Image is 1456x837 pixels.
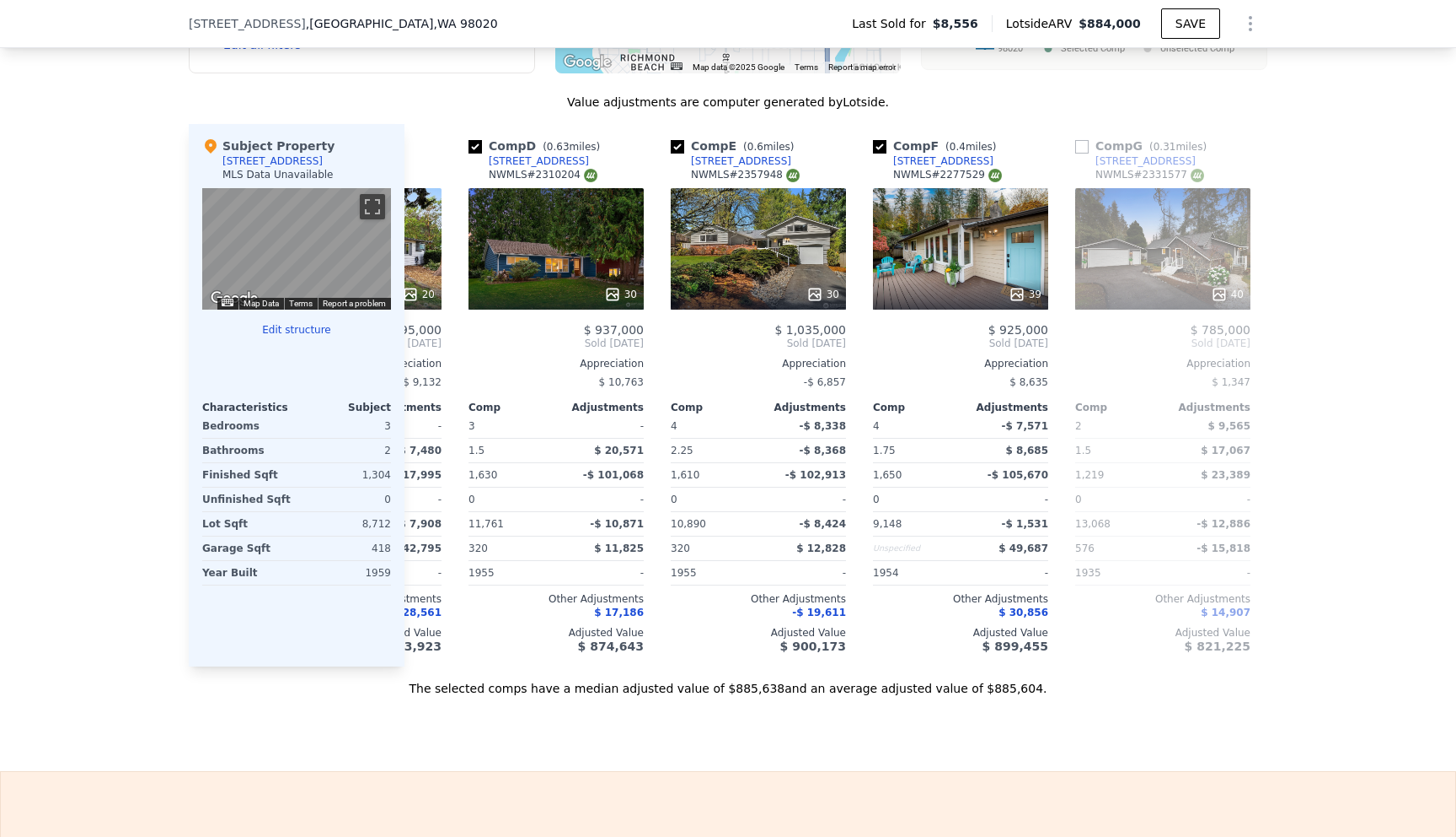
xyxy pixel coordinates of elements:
div: Other Adjustments [468,592,644,606]
div: 39 [1009,286,1041,303]
div: Adjustments [758,401,846,414]
span: -$ 19,611 [792,607,846,618]
div: 1,304 [300,463,391,487]
span: $ 874,643 [578,640,644,653]
span: -$ 6,857 [804,376,846,388]
div: NWMLS # 2357948 [691,168,800,182]
span: $ 795,000 [382,323,442,337]
div: Comp G [1075,138,1213,154]
span: [STREET_ADDRESS] [189,15,306,32]
div: Adjusted Value [671,626,846,640]
div: Comp [1075,401,1163,414]
div: Appreciation [873,357,1048,370]
div: 2 [300,439,391,462]
img: NWMLS Logo [1191,169,1204,182]
span: 576 [1075,543,1095,554]
span: -$ 102,913 [785,469,846,481]
div: Adjustments [1163,401,1250,414]
span: Sold [DATE] [1075,337,1250,350]
span: 1,630 [468,469,497,481]
a: Open this area in Google Maps (opens a new window) [206,288,262,310]
span: 0.4 [950,141,966,153]
span: $ 9,565 [1208,420,1250,432]
div: 40 [1211,286,1244,303]
div: Bathrooms [202,439,293,462]
span: 0 [671,494,677,505]
div: - [1166,488,1250,511]
button: Keyboard shortcuts [222,299,233,306]
span: Sold [DATE] [873,337,1048,350]
div: 1.5 [1075,439,1159,462]
img: NWMLS Logo [584,169,597,182]
span: $ 899,455 [982,640,1048,653]
text: 98020 [998,43,1023,54]
div: Unfinished Sqft [202,488,293,511]
span: $8,556 [933,15,978,32]
span: 11,761 [468,518,504,530]
span: 9,148 [873,518,902,530]
div: 1935 [1075,561,1159,585]
div: 20 [402,286,435,303]
span: 2 [1075,420,1082,432]
button: Edit structure [202,323,391,337]
div: 30 [806,286,839,303]
a: Terms (opens in new tab) [795,62,818,72]
div: Comp E [671,138,801,154]
span: $ 49,687 [998,543,1048,554]
span: Lotside ARV [1006,15,1079,32]
span: $ 17,995 [392,469,442,481]
span: 1,650 [873,469,902,481]
div: - [762,488,846,511]
div: [STREET_ADDRESS] [691,154,791,168]
span: $ 14,907 [1201,607,1250,618]
span: $ 28,561 [392,607,442,618]
span: 13,068 [1075,518,1111,530]
div: 418 [300,537,391,560]
span: -$ 7,908 [395,518,442,530]
div: Adjusted Value [1075,626,1250,640]
div: Appreciation [468,357,644,370]
div: Subject [297,401,391,414]
button: Toggle fullscreen view [360,194,385,219]
div: [STREET_ADDRESS] [893,154,993,168]
div: Garage Sqft [202,537,293,560]
span: -$ 8,368 [800,445,846,456]
button: SAVE [1161,8,1220,39]
span: $ 7,480 [399,445,442,456]
span: Map data ©2025 Google [693,62,784,72]
div: Comp D [468,138,607,154]
span: $ 10,763 [599,376,644,388]
a: Report a map error [828,62,896,72]
div: 3 [300,414,391,438]
div: Lot Sqft [202,512,293,536]
div: - [964,488,1048,511]
div: 1.5 [468,439,553,462]
span: $ 17,186 [594,607,644,618]
div: NWMLS # 2331577 [1095,168,1204,182]
span: 0 [1075,494,1082,505]
div: Value adjustments are computer generated by Lotside . [189,94,1267,111]
div: 1954 [873,561,957,585]
span: -$ 7,571 [1002,420,1048,432]
span: $ 785,000 [1191,323,1250,337]
div: 30 [604,286,637,303]
div: Appreciation [1075,357,1250,370]
span: $ 20,571 [594,445,644,456]
img: NWMLS Logo [988,169,1002,182]
span: 1,219 [1075,469,1104,481]
div: Bedrooms [202,414,293,438]
span: ( miles) [536,141,607,153]
span: 10,890 [671,518,706,530]
span: $ 883,923 [376,640,442,653]
div: 1955 [468,561,553,585]
div: Adjustments [961,401,1048,414]
div: NWMLS # 2310204 [489,168,597,182]
span: 3 [468,420,475,432]
span: 320 [671,543,690,554]
div: Adjusted Value [873,626,1048,640]
div: Other Adjustments [1075,592,1250,606]
div: NWMLS # 2277529 [893,168,1002,182]
div: - [964,561,1048,585]
span: $ 8,635 [1009,376,1048,388]
span: 0 [468,494,475,505]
